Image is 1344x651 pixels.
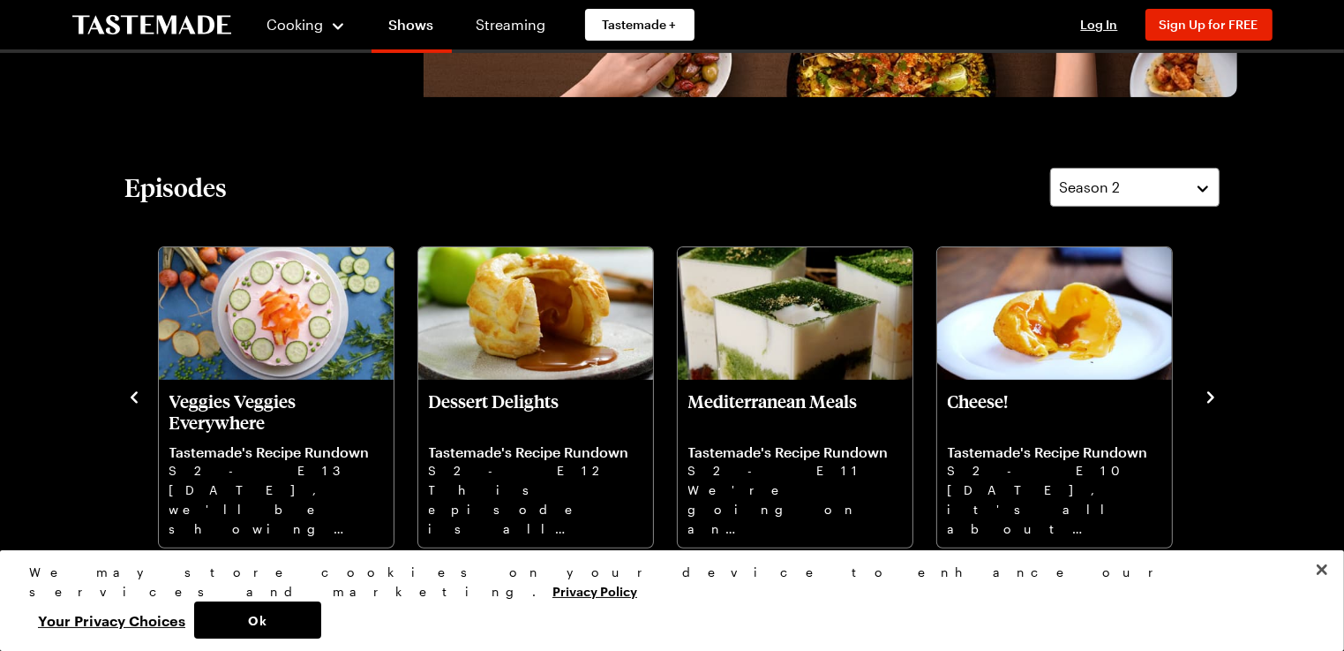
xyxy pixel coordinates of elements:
[169,443,383,461] p: Tastemade's Recipe Rundown
[1064,16,1135,34] button: Log In
[1160,17,1258,32] span: Sign Up for FREE
[159,247,394,380] img: Veggies Veggies Everywhere
[169,390,383,537] a: Veggies Veggies Everywhere
[688,481,902,537] p: We're going on an adventure to the [GEOGRAPHIC_DATA] to find the best recipes from all over this ...
[585,9,695,41] a: Tastemade +
[948,461,1161,481] p: S2 - E10
[1081,17,1118,32] span: Log In
[1145,9,1273,41] button: Sign Up for FREE
[429,461,642,481] p: S2 - E12
[72,15,231,35] a: To Tastemade Home Page
[552,582,637,599] a: More information about your privacy, opens in a new tab
[157,242,417,549] div: 8 / 20
[29,563,1300,602] div: We may store cookies on your device to enhance our services and marketing.
[688,461,902,481] p: S2 - E11
[125,171,228,203] h2: Episodes
[1303,550,1341,589] button: Close
[948,390,1161,537] a: Cheese!
[267,16,323,33] span: Cooking
[169,461,383,481] p: S2 - E13
[948,481,1161,537] p: [DATE], it's all about cheese. We'll showcase recipes featuring cheese in all forms. It's time to...
[678,247,912,548] div: Mediterranean Meals
[688,443,902,461] p: Tastemade's Recipe Rundown
[935,242,1195,549] div: 11 / 20
[429,481,642,537] p: This episode is all about dessert delights! Whether it's made from chocolate or a fruit, we've go...
[372,4,452,53] a: Shows
[688,390,902,433] p: Mediterranean Meals
[29,602,194,639] button: Your Privacy Choices
[937,247,1172,548] div: Cheese!
[678,247,912,380] img: Mediterranean Meals
[194,602,321,639] button: Ok
[676,242,935,549] div: 10 / 20
[159,247,394,548] div: Veggies Veggies Everywhere
[417,242,676,549] div: 9 / 20
[418,247,653,548] div: Dessert Delights
[429,390,642,537] a: Dessert Delights
[937,247,1172,380] img: Cheese!
[429,443,642,461] p: Tastemade's Recipe Rundown
[429,390,642,433] p: Dessert Delights
[418,247,653,380] img: Dessert Delights
[125,385,143,406] button: navigate to previous item
[1060,177,1121,198] span: Season 2
[29,563,1300,639] div: Privacy
[169,481,383,537] p: [DATE], we'll be showing you how to use green veggies in every meal, including snacks!
[688,390,902,537] a: Mediterranean Meals
[603,16,677,34] span: Tastemade +
[1202,385,1220,406] button: navigate to next item
[948,390,1161,433] p: Cheese!
[948,443,1161,461] p: Tastemade's Recipe Rundown
[267,4,347,46] button: Cooking
[169,390,383,433] p: Veggies Veggies Everywhere
[1050,168,1220,207] button: Season 2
